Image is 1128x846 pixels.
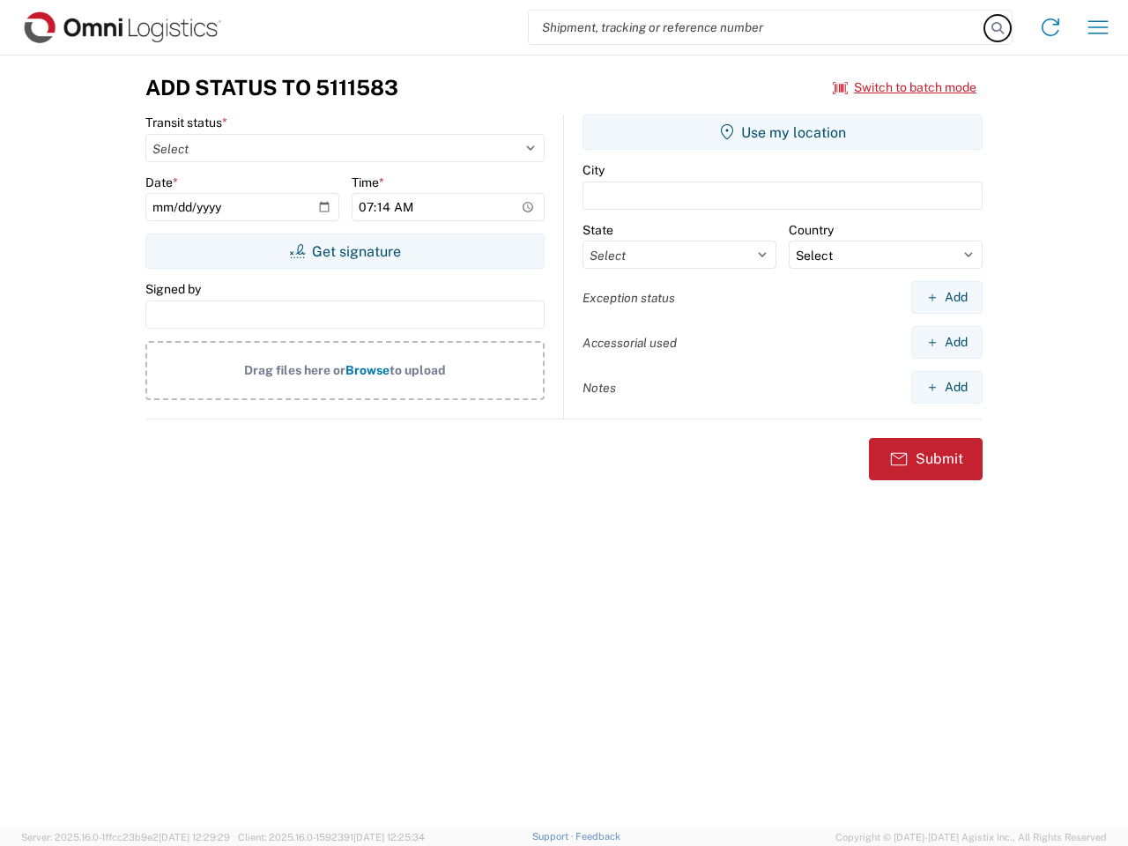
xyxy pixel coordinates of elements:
[345,363,390,377] span: Browse
[583,115,983,150] button: Use my location
[911,371,983,404] button: Add
[583,380,616,396] label: Notes
[583,335,677,351] label: Accessorial used
[159,832,230,842] span: [DATE] 12:29:29
[583,222,613,238] label: State
[21,832,230,842] span: Server: 2025.16.0-1ffcc23b9e2
[835,829,1107,845] span: Copyright © [DATE]-[DATE] Agistix Inc., All Rights Reserved
[833,73,976,102] button: Switch to batch mode
[575,831,620,842] a: Feedback
[145,174,178,190] label: Date
[145,281,201,297] label: Signed by
[532,831,576,842] a: Support
[869,438,983,480] button: Submit
[583,290,675,306] label: Exception status
[529,11,985,44] input: Shipment, tracking or reference number
[244,363,345,377] span: Drag files here or
[911,281,983,314] button: Add
[390,363,446,377] span: to upload
[911,326,983,359] button: Add
[238,832,425,842] span: Client: 2025.16.0-1592391
[352,174,384,190] label: Time
[145,234,545,269] button: Get signature
[145,75,398,100] h3: Add Status to 5111583
[789,222,834,238] label: Country
[145,115,227,130] label: Transit status
[353,832,425,842] span: [DATE] 12:25:34
[583,162,605,178] label: City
